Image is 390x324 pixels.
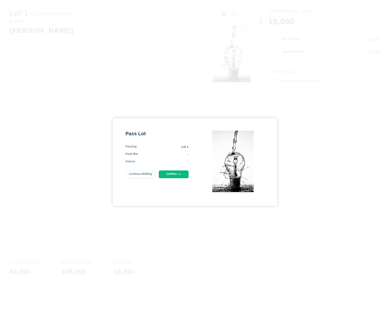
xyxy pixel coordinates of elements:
div: Final Bid [126,152,138,157]
div: Passing [126,145,137,149]
button: Confirm [159,170,189,178]
div: Source [126,160,135,164]
div: - [135,160,189,164]
div: - [138,152,189,157]
button: Continue Bidding [126,170,156,178]
div: Pass Lot [126,131,189,137]
div: Lot 1 [136,145,189,149]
